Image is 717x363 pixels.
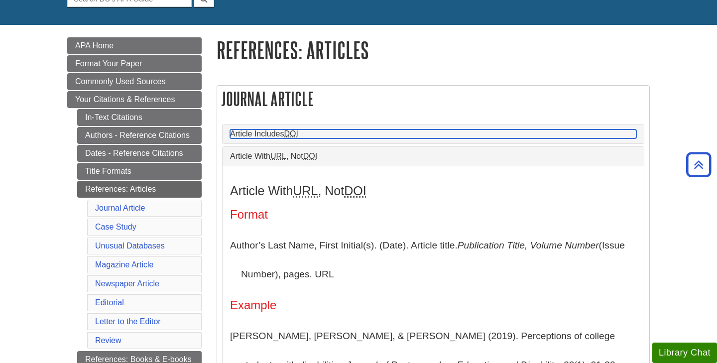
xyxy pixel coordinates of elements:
span: Format Your Paper [75,59,142,68]
a: Letter to the Editor [95,317,161,326]
a: Article IncludesDOI [230,129,636,138]
a: Title Formats [77,163,202,180]
a: Unusual Databases [95,242,165,250]
abbr: Uniform Resource Locator. This is the web/URL address found in the address bar of a webpage. [293,184,318,198]
a: Review [95,336,121,345]
a: Authors - Reference Citations [77,127,202,144]
a: Magazine Article [95,260,153,269]
abbr: Uniform Resource Locator. This is the web/URL address found in the address bar of a webpage. [270,152,286,160]
h2: Journal Article [217,86,649,112]
a: In-Text Citations [77,109,202,126]
a: Journal Article [95,204,145,212]
button: Library Chat [652,343,717,363]
p: Author’s Last Name, First Initial(s). (Date). Article title. (Issue Number), pages. URL [230,231,636,288]
span: Commonly Used Sources [75,77,165,86]
a: APA Home [67,37,202,54]
a: Your Citations & References [67,91,202,108]
h4: Format [230,208,636,221]
h1: References: Articles [217,37,650,63]
a: Editorial [95,298,124,307]
abbr: Digital Object Identifier. This is the string of numbers associated with a particular article. No... [344,184,366,198]
a: Case Study [95,223,136,231]
h3: Article With , Not [230,184,636,198]
a: Newspaper Article [95,279,159,288]
abbr: Digital Object Identifier. This is the string of numbers associated with a particular article. No... [284,129,298,138]
a: Article WithURL, NotDOI [230,152,636,161]
a: Commonly Used Sources [67,73,202,90]
a: References: Articles [77,181,202,198]
abbr: Digital Object Identifier. This is the string of numbers associated with a particular article. No... [303,152,317,160]
span: APA Home [75,41,114,50]
span: Your Citations & References [75,95,175,104]
i: Publication Title, Volume Number [458,240,599,250]
a: Back to Top [683,158,715,171]
a: Format Your Paper [67,55,202,72]
h4: Example [230,299,636,312]
a: Dates - Reference Citations [77,145,202,162]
